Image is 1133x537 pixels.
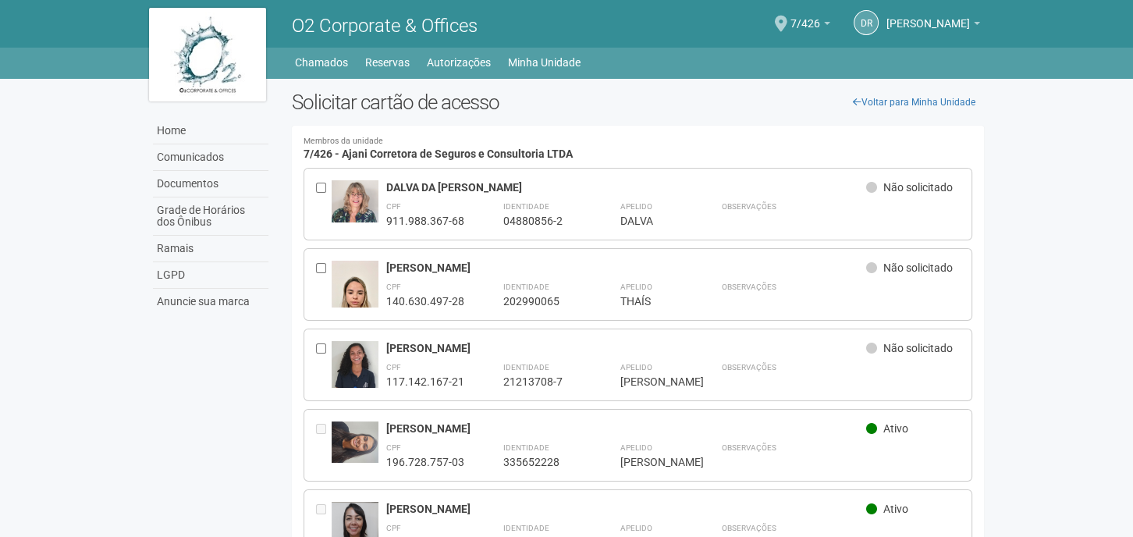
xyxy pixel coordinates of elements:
strong: Apelido [620,363,652,372]
div: DALVA [620,214,683,228]
strong: Apelido [620,283,652,291]
span: Dalva Rocha [886,2,970,30]
div: [PERSON_NAME] [386,502,866,516]
a: Documentos [153,171,268,197]
span: O2 Corporate & Offices [292,15,478,37]
strong: Observações [722,524,776,532]
div: Entre em contato com a Aministração para solicitar o cancelamento ou 2a via [316,421,332,469]
div: 117.142.167-21 [386,375,464,389]
div: [PERSON_NAME] [620,455,683,469]
div: 04880856-2 [503,214,581,228]
strong: Apelido [620,202,652,211]
div: 140.630.497-28 [386,294,464,308]
strong: Identidade [503,202,549,211]
h2: Solicitar cartão de acesso [292,91,984,114]
a: Chamados [295,52,348,73]
strong: Observações [722,443,776,452]
img: user.jpg [332,180,378,222]
h4: 7/426 - Ajani Corretora de Seguros e Consultoria LTDA [304,137,972,160]
span: Não solicitado [883,181,953,194]
div: THAÍS [620,294,683,308]
div: [PERSON_NAME] [386,421,866,436]
strong: Apelido [620,524,652,532]
div: 911.988.367-68 [386,214,464,228]
span: Ativo [883,503,908,515]
img: user.jpg [332,341,378,388]
span: Não solicitado [883,261,953,274]
a: Minha Unidade [508,52,581,73]
img: logo.jpg [149,8,266,101]
strong: CPF [386,443,401,452]
small: Membros da unidade [304,137,972,146]
a: Home [153,118,268,144]
strong: Observações [722,202,776,211]
img: user.jpg [332,421,378,463]
strong: Identidade [503,363,549,372]
span: 7/426 [790,2,820,30]
strong: Identidade [503,443,549,452]
strong: Observações [722,363,776,372]
a: Grade de Horários dos Ônibus [153,197,268,236]
strong: CPF [386,283,401,291]
strong: Observações [722,283,776,291]
strong: Apelido [620,443,652,452]
a: Comunicados [153,144,268,171]
a: 7/426 [790,20,830,32]
span: Não solicitado [883,342,953,354]
a: LGPD [153,262,268,289]
a: Ramais [153,236,268,262]
a: [PERSON_NAME] [886,20,980,32]
a: Reservas [365,52,410,73]
div: [PERSON_NAME] [620,375,683,389]
a: Autorizações [427,52,491,73]
img: user.jpg [332,261,378,344]
div: [PERSON_NAME] [386,261,866,275]
div: [PERSON_NAME] [386,341,866,355]
div: 202990065 [503,294,581,308]
strong: Identidade [503,524,549,532]
strong: Identidade [503,283,549,291]
span: Ativo [883,422,908,435]
strong: CPF [386,202,401,211]
div: 335652228 [503,455,581,469]
div: 196.728.757-03 [386,455,464,469]
a: Anuncie sua marca [153,289,268,315]
a: Voltar para Minha Unidade [844,91,984,114]
strong: CPF [386,363,401,372]
strong: CPF [386,524,401,532]
a: DR [854,10,879,35]
div: DALVA DA [PERSON_NAME] [386,180,866,194]
div: 21213708-7 [503,375,581,389]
